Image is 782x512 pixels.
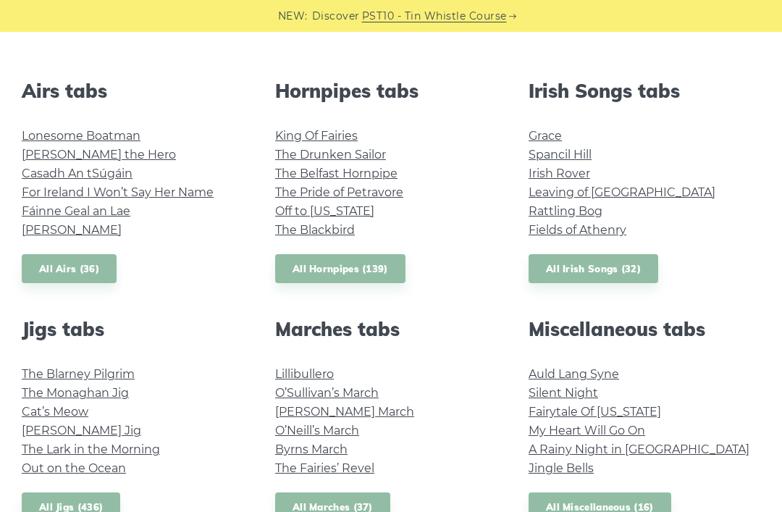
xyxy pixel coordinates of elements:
span: Discover [312,8,360,25]
h2: Airs tabs [22,80,253,102]
a: O’Neill’s March [275,424,359,437]
a: [PERSON_NAME] Jig [22,424,141,437]
a: [PERSON_NAME] [22,223,122,237]
h2: Hornpipes tabs [275,80,507,102]
a: Out on the Ocean [22,461,126,475]
a: A Rainy Night in [GEOGRAPHIC_DATA] [529,442,749,456]
a: All Irish Songs (32) [529,254,658,284]
a: King Of Fairies [275,129,358,143]
a: The Drunken Sailor [275,148,386,161]
a: All Hornpipes (139) [275,254,405,284]
a: The Monaghan Jig [22,386,129,400]
a: Irish Rover [529,167,590,180]
a: For Ireland I Won’t Say Her Name [22,185,214,199]
a: Lillibullero [275,367,334,381]
a: The Lark in the Morning [22,442,160,456]
a: Silent Night [529,386,598,400]
h2: Miscellaneous tabs [529,318,760,340]
a: Off to [US_STATE] [275,204,374,218]
a: My Heart Will Go On [529,424,645,437]
a: O’Sullivan’s March [275,386,379,400]
span: NEW: [278,8,308,25]
a: The Pride of Petravore [275,185,403,199]
a: The Blarney Pilgrim [22,367,135,381]
a: The Belfast Hornpipe [275,167,398,180]
h2: Jigs tabs [22,318,253,340]
a: Spancil Hill [529,148,592,161]
a: Auld Lang Syne [529,367,619,381]
a: Jingle Bells [529,461,594,475]
h2: Marches tabs [275,318,507,340]
a: Rattling Bog [529,204,602,218]
a: Fairytale Of [US_STATE] [529,405,661,419]
a: Cat’s Meow [22,405,88,419]
a: Lonesome Boatman [22,129,140,143]
a: [PERSON_NAME] March [275,405,414,419]
a: [PERSON_NAME] the Hero [22,148,176,161]
a: All Airs (36) [22,254,117,284]
a: Fields of Athenry [529,223,626,237]
a: Grace [529,129,562,143]
a: Casadh An tSúgáin [22,167,133,180]
h2: Irish Songs tabs [529,80,760,102]
a: The Blackbird [275,223,355,237]
a: The Fairies’ Revel [275,461,374,475]
a: Leaving of [GEOGRAPHIC_DATA] [529,185,715,199]
a: Byrns March [275,442,348,456]
a: Fáinne Geal an Lae [22,204,130,218]
a: PST10 - Tin Whistle Course [362,8,507,25]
